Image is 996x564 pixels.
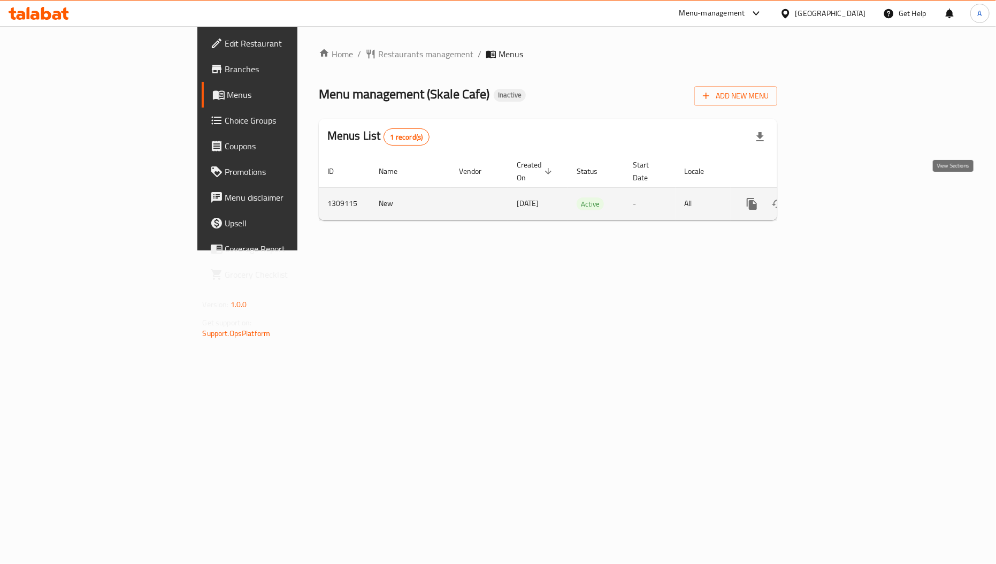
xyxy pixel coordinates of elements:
[684,165,718,178] span: Locale
[384,132,430,142] span: 1 record(s)
[225,242,355,255] span: Coverage Report
[577,165,611,178] span: Status
[577,197,604,210] div: Active
[747,124,773,150] div: Export file
[633,158,663,184] span: Start Date
[202,108,364,133] a: Choice Groups
[319,155,851,220] table: enhanced table
[225,37,355,50] span: Edit Restaurant
[225,268,355,281] span: Grocery Checklist
[478,48,481,60] li: /
[703,89,769,103] span: Add New Menu
[327,165,348,178] span: ID
[327,128,430,146] h2: Menus List
[459,165,495,178] span: Vendor
[731,155,851,188] th: Actions
[378,48,473,60] span: Restaurants management
[319,48,777,60] nav: breadcrumb
[202,185,364,210] a: Menu disclaimer
[203,326,271,340] a: Support.OpsPlatform
[225,165,355,178] span: Promotions
[202,31,364,56] a: Edit Restaurant
[379,165,411,178] span: Name
[370,187,450,220] td: New
[225,114,355,127] span: Choice Groups
[676,187,731,220] td: All
[227,88,355,101] span: Menus
[203,298,229,311] span: Version:
[795,7,866,19] div: [GEOGRAPHIC_DATA]
[202,82,364,108] a: Menus
[225,191,355,204] span: Menu disclaimer
[202,133,364,159] a: Coupons
[202,56,364,82] a: Branches
[365,48,473,60] a: Restaurants management
[384,128,430,146] div: Total records count
[202,159,364,185] a: Promotions
[231,298,247,311] span: 1.0.0
[202,236,364,262] a: Coverage Report
[739,191,765,217] button: more
[202,262,364,287] a: Grocery Checklist
[319,82,489,106] span: Menu management ( Skale Cafe )
[624,187,676,220] td: -
[978,7,982,19] span: A
[203,316,252,330] span: Get support on:
[499,48,523,60] span: Menus
[225,140,355,153] span: Coupons
[694,86,777,106] button: Add New Menu
[225,63,355,75] span: Branches
[494,89,526,102] div: Inactive
[517,158,555,184] span: Created On
[517,196,539,210] span: [DATE]
[202,210,364,236] a: Upsell
[577,198,604,210] span: Active
[679,7,745,20] div: Menu-management
[494,90,526,100] span: Inactive
[225,217,355,230] span: Upsell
